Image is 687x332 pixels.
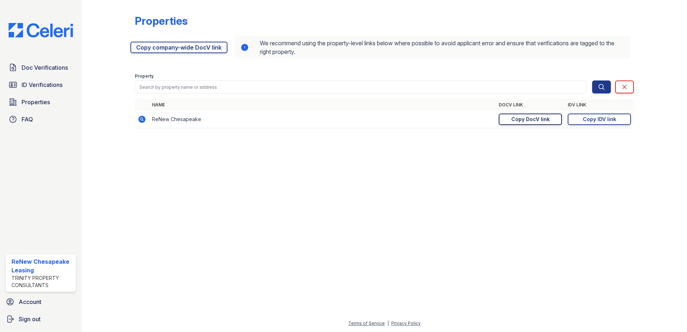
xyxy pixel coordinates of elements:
th: DocV Link [496,99,565,111]
span: Sign out [19,315,41,323]
div: Properties [135,14,188,27]
div: ReNew Chesapeake Leasing [11,257,73,275]
a: Doc Verifications [6,60,76,75]
div: Trinity Property Consultants [11,275,73,289]
a: Sign out [3,312,79,326]
a: Terms of Service [348,321,385,326]
div: We recommend using the property-level links below where possible to avoid applicant error and ens... [235,36,631,59]
input: Search by property name or address [135,80,586,93]
a: Properties [6,95,76,109]
a: ID Verifications [6,78,76,92]
img: CE_Logo_Blue-a8612792a0a2168367f1c8372b55b34899dd931a85d93a1a3d3e32e68fde9ad4.png [3,23,79,37]
a: Copy IDV link [568,114,631,125]
a: Copy DocV link [499,114,562,125]
div: | [387,321,389,326]
a: Privacy Policy [391,321,421,326]
div: Copy IDV link [583,116,616,123]
td: ReNew Chesapeake [149,111,496,128]
a: FAQ [6,112,76,126]
span: FAQ [22,115,33,124]
th: Name [149,99,496,111]
div: Copy DocV link [511,116,550,123]
label: Property [135,73,154,79]
span: ID Verifications [22,80,63,89]
a: Copy company-wide DocV link [130,42,227,53]
span: Doc Verifications [22,63,68,72]
a: Account [3,295,79,309]
span: Properties [22,98,50,106]
span: Account [19,298,41,306]
th: IDV Link [565,99,634,111]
